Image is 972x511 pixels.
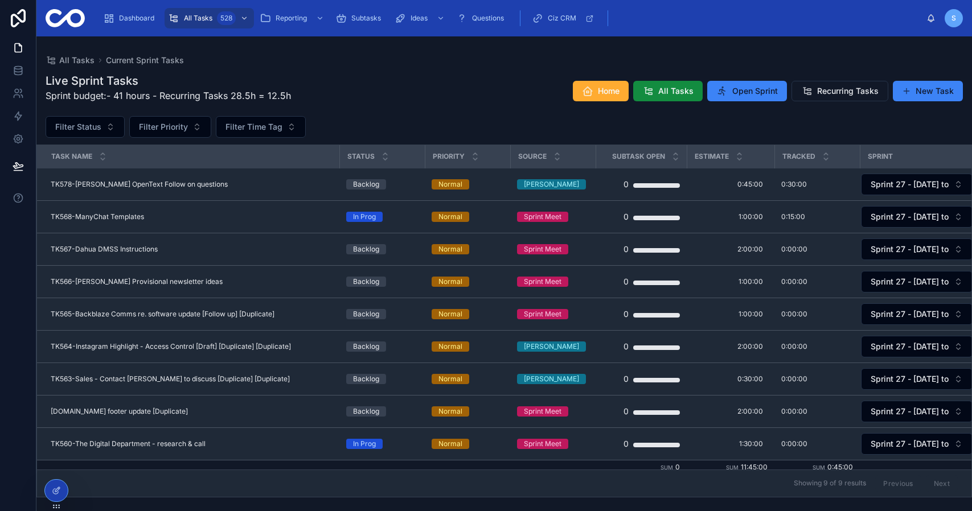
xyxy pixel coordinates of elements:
button: Open Sprint [707,81,787,101]
a: Normal [432,212,503,222]
span: 0:45:00 [737,180,763,189]
div: Backlog [353,374,379,384]
a: Normal [432,244,503,254]
div: Sprint Meet [524,406,561,417]
a: Normal [432,439,503,449]
div: 0 [624,368,629,390]
div: In Prog [353,439,376,449]
span: Source [518,152,547,161]
span: Tracked [782,152,815,161]
span: 0:00:00 [781,374,807,384]
div: 0 [624,205,629,228]
a: TK565-Backblaze Comms re. software update [Follow up] [Duplicate] [51,310,333,319]
a: 0:30:00 [781,180,853,189]
div: Sprint Meet [524,212,561,222]
a: All Tasks [46,55,95,66]
a: 1:30:00 [694,435,768,453]
span: Sprint 27 - [DATE] to [DATE] [871,276,949,287]
span: 11:45:00 [741,463,768,471]
span: S [952,14,956,23]
span: Estimate [695,152,729,161]
div: [PERSON_NAME] [524,374,579,384]
a: Dashboard [100,8,162,28]
a: 0:00:00 [781,407,853,416]
a: 0 [602,173,680,196]
a: Sprint Meet [517,309,589,319]
a: Backlog [346,244,418,254]
span: 1:00:00 [739,277,763,286]
a: 2:00:00 [694,402,768,421]
div: 0 [624,432,629,455]
a: 0:00:00 [781,342,853,351]
span: 0:30:00 [781,180,807,189]
span: 2:00:00 [737,407,763,416]
span: TK568-ManyChat Templates [51,212,144,221]
div: scrollable content [94,6,926,31]
button: Select Button [46,116,125,138]
span: 1:00:00 [739,212,763,221]
div: Normal [438,309,462,319]
a: 0:00:00 [781,310,853,319]
small: Sum [661,464,673,471]
span: Current Sprint Tasks [106,55,184,66]
span: Sprint 27 - [DATE] to [DATE] [871,406,949,417]
span: Filter Time Tag [225,121,282,133]
div: [PERSON_NAME] [524,179,579,189]
a: TK567-Dahua DMSS Instructions [51,245,333,254]
span: Sprint [868,152,893,161]
span: Filter Priority [139,121,188,133]
a: In Prog [346,212,418,222]
span: TK567-Dahua DMSS Instructions [51,245,158,254]
span: TK565-Backblaze Comms re. software update [Follow up] [Duplicate] [51,310,274,319]
a: 0 [602,400,680,423]
a: Sprint Meet [517,277,589,287]
span: Sprint 27 - [DATE] to [DATE] [871,438,949,450]
button: New Task [893,81,963,101]
span: Home [598,85,620,97]
div: 0 [624,238,629,261]
span: Subtasks [351,14,381,23]
a: Ideas [391,8,450,28]
a: Sprint Meet [517,244,589,254]
span: Sprint 27 - [DATE] to [DATE] [871,211,949,222]
span: Sprint 27 - [DATE] to [DATE] [871,373,949,385]
div: 0 [624,173,629,196]
a: Reporting [256,8,330,28]
a: Normal [432,277,503,287]
a: [PERSON_NAME] [517,341,589,352]
a: [PERSON_NAME] [517,374,589,384]
a: Normal [432,341,503,352]
div: 0 [624,270,629,293]
div: [PERSON_NAME] [524,341,579,352]
a: 0:00:00 [781,277,853,286]
a: Backlog [346,341,418,352]
a: TK560-The Digital Department - research & call [51,439,333,448]
span: All Tasks [184,14,212,23]
span: 0:15:00 [781,212,805,221]
span: TK578-[PERSON_NAME] OpenText Follow on questions [51,180,228,189]
span: Sprint 27 - [DATE] to [DATE] [871,308,949,320]
a: [DOMAIN_NAME] footer update [Duplicate] [51,407,333,416]
small: Sum [813,464,825,471]
a: Normal [432,374,503,384]
div: 528 [217,11,236,25]
div: Backlog [353,309,379,319]
a: TK566-[PERSON_NAME] Provisional newsletter ideas [51,277,333,286]
span: TK560-The Digital Department - research & call [51,439,206,448]
small: Sum [726,464,739,471]
div: Backlog [353,179,379,189]
div: Sprint Meet [524,244,561,254]
span: Recurring Tasks [817,85,879,97]
button: Select Button [129,116,211,138]
a: 0:45:00 [694,175,768,193]
div: Normal [438,341,462,352]
div: Sprint Meet [524,277,561,287]
img: App logo [46,9,85,27]
span: 1:30:00 [739,439,763,448]
span: 0:00:00 [781,439,807,448]
a: Subtasks [332,8,389,28]
a: In Prog [346,439,418,449]
span: TK564-Instagram Highlight - Access Control [Draft] [Duplicate] [Duplicate] [51,342,291,351]
span: 1:00:00 [739,310,763,319]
